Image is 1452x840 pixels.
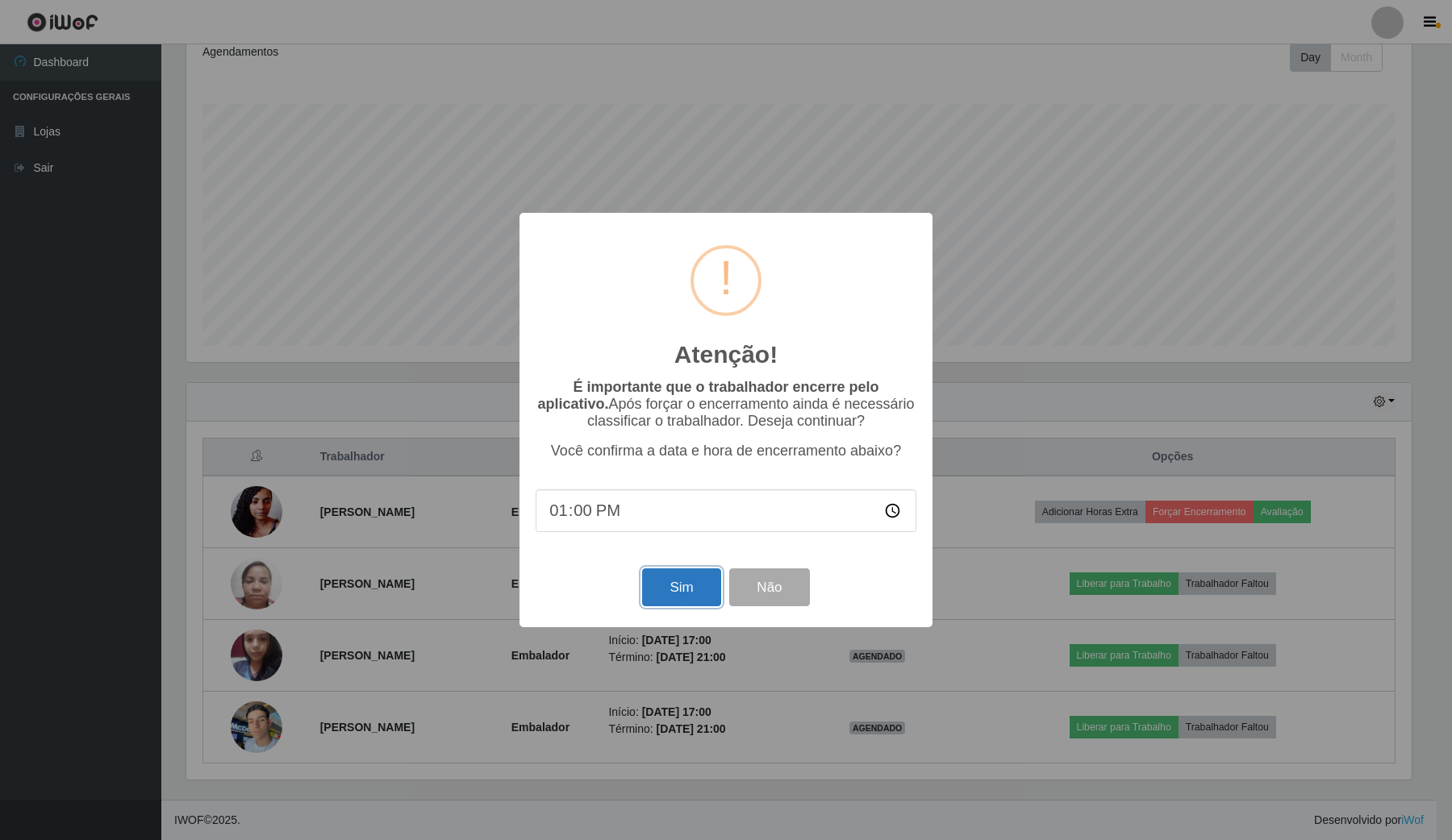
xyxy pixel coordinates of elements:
[536,443,916,460] p: Você confirma a data e hora de encerramento abaixo?
[729,568,809,606] button: Não
[536,379,916,430] p: Após forçar o encerramento ainda é necessário classificar o trabalhador. Deseja continuar?
[642,568,720,606] button: Sim
[537,379,878,412] b: É importante que o trabalhador encerre pelo aplicativo.
[674,340,778,369] h2: Atenção!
